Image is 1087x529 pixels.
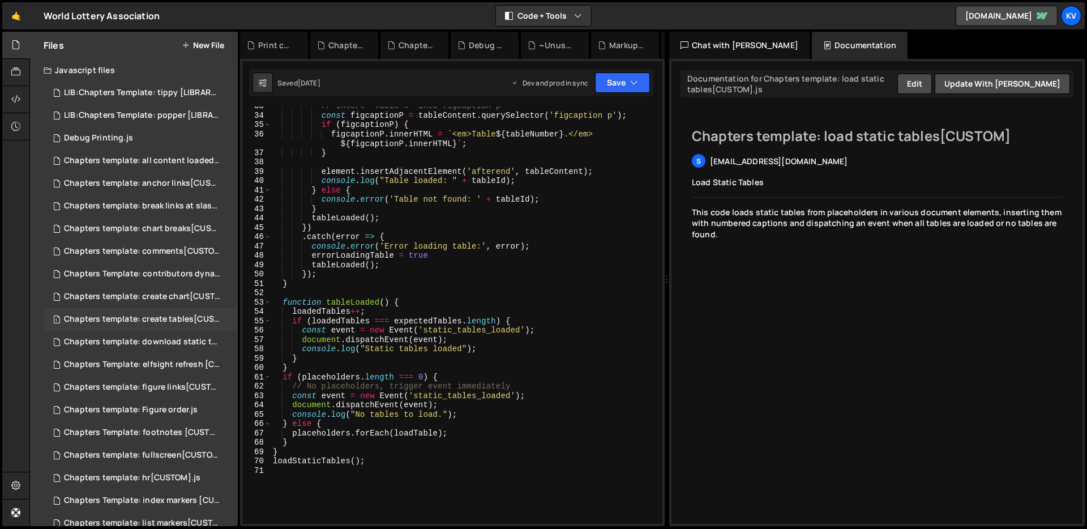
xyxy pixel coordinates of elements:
[242,111,271,121] div: 34
[242,204,271,214] div: 43
[242,130,271,148] div: 36
[64,382,220,393] div: Chapters template: figure links[CUSTOM].js
[44,331,242,353] div: 14989/39693.js
[696,156,701,166] span: s
[242,363,271,373] div: 60
[64,428,220,438] div: Chapters Template: footnotes [CUSTOM].js
[242,419,271,429] div: 66
[399,40,435,51] div: Chapters template 25: Highlight all in green.css
[44,127,238,150] div: 14989/41034.js
[44,82,242,104] div: 14989/39066.js
[242,148,271,158] div: 37
[242,214,271,223] div: 44
[44,172,242,195] div: 14989/39680.js
[692,177,764,187] span: Load Static Tables
[64,314,220,325] div: Chapters template: create tables[CUSTOM].js
[44,353,242,376] div: 14989/39293.js
[812,32,908,59] div: Documentation
[242,195,271,204] div: 42
[242,120,271,130] div: 35
[277,78,320,88] div: Saved
[44,308,242,331] div: 14989/39707.js
[242,335,271,345] div: 57
[44,489,242,512] div: 14989/39270.js
[242,307,271,317] div: 54
[710,156,848,167] span: [EMAIL_ADDRESS][DOMAIN_NAME]
[64,337,220,347] div: Chapters template: download static tables[CUSTOM].js
[692,207,1062,240] div: This code loads static tables from placeholders in various document elements, inserting them with...
[44,195,242,217] div: 14989/39676.js
[44,421,242,444] div: 14989/39070.js
[64,518,220,528] div: Chapters template: list markers[CUSTOM].js
[242,186,271,195] div: 41
[298,78,320,88] div: [DATE]
[242,410,271,420] div: 65
[684,73,897,95] div: Documentation for Chapters template: load static tables[CUSTOM].js
[242,232,271,242] div: 46
[44,39,64,52] h2: Files
[64,88,220,98] div: LIB:Chapters Template: tippy [LIBRARY].js
[242,326,271,335] div: 56
[44,150,242,172] div: 14989/39701.js
[242,400,271,410] div: 64
[64,450,220,460] div: Chapters template: fullscreen[CUSTOM].js
[609,40,645,51] div: Markup.js
[935,74,1070,94] button: Update with [PERSON_NAME]
[595,72,650,93] button: Save
[242,382,271,391] div: 62
[2,2,30,29] a: 🤙
[64,110,220,121] div: LIB:Chapters Template: popper [LIBRARY].js
[64,201,220,211] div: Chapters template: break links at slash[CUSTOM].js.js
[242,429,271,438] div: 67
[897,74,932,94] button: Edit
[242,317,271,326] div: 55
[64,496,220,506] div: Chapters Template: index markers [CUSTOM].js
[64,405,198,415] div: Chapters template: Figure order.js
[64,133,133,143] div: Debug Printing.js
[44,104,242,127] div: 14989/39065.js
[64,292,220,302] div: Chapters template: create chart[CUSTOM].js
[469,40,505,51] div: Debug Printing.js
[328,40,365,51] div: Chapters template: index page.css
[242,457,271,466] div: 70
[44,467,238,489] div: 14989/39685.js
[30,59,238,82] div: Javascript files
[242,176,271,186] div: 40
[242,354,271,364] div: 59
[1061,6,1081,26] a: Kv
[64,178,220,189] div: Chapters template: anchor links[CUSTOM].js.js
[539,40,575,51] div: ~Unused: Chapters Template: xlxs [LIBRARY].js
[242,344,271,354] div: 58
[242,288,271,298] div: 52
[242,261,271,270] div: 49
[242,167,271,177] div: 39
[44,263,242,285] div: 14989/40067.js
[44,444,242,467] div: 14989/39671.js
[242,101,271,111] div: 33
[64,473,200,483] div: Chapters template: hr[CUSTOM].js
[242,466,271,476] div: 71
[258,40,294,51] div: Print chapter and book.css
[64,156,220,166] div: Chapters template: all content loaded[CUSTOM].js
[44,217,242,240] div: 14989/39705.js
[44,399,238,421] div: 14989/40956.js
[242,242,271,251] div: 47
[956,6,1058,26] a: [DOMAIN_NAME]
[242,157,271,167] div: 38
[242,270,271,279] div: 50
[182,41,224,50] button: New File
[692,127,1062,145] h2: Chapters template: load static tables[CUSTOM]
[242,373,271,382] div: 61
[669,32,810,59] div: Chat with [PERSON_NAME]
[44,376,242,399] div: 14989/39674.js
[44,9,160,23] div: World Lottery Association
[242,223,271,233] div: 45
[64,269,220,279] div: Chapters Template: contributors dynamic shuffle.js
[496,6,591,26] button: Code + Tools
[242,279,271,289] div: 51
[242,447,271,457] div: 69
[64,246,220,257] div: Chapters template: comments[CUSTOM].js
[53,316,60,325] span: 1
[242,391,271,401] div: 63
[64,360,220,370] div: Chapters Template: elfsight refresh [CUSTOM].js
